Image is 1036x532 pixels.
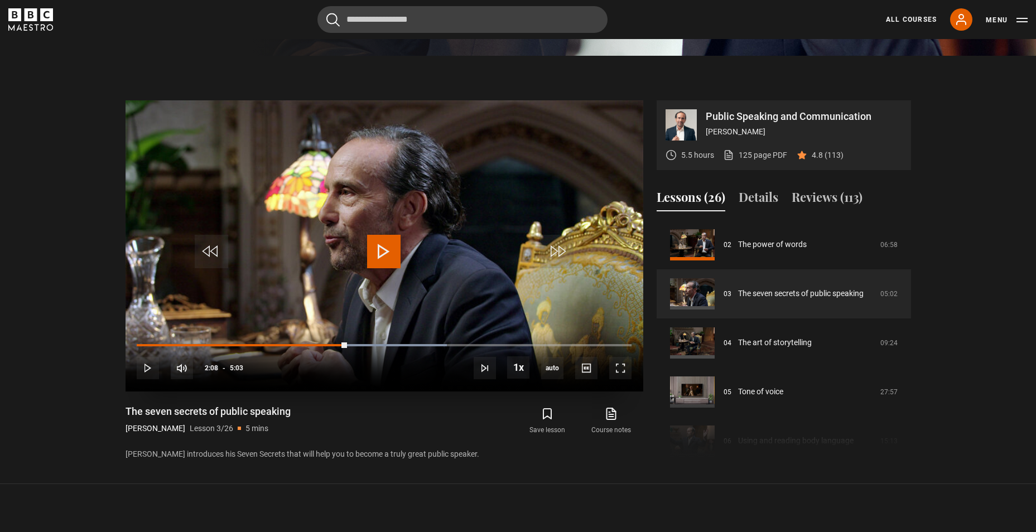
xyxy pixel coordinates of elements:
p: Public Speaking and Communication [706,112,902,122]
p: [PERSON_NAME] [706,126,902,138]
button: Reviews (113) [792,188,862,211]
p: [PERSON_NAME] introduces his Seven Secrets that will help you to become a truly great public spea... [126,448,643,460]
a: Tone of voice [738,386,783,398]
button: Play [137,357,159,379]
div: Progress Bar [137,344,631,346]
p: 4.8 (113) [812,149,844,161]
a: All Courses [886,14,937,25]
span: 2:08 [205,358,218,378]
span: auto [541,357,563,379]
span: - [223,364,225,372]
a: Course notes [579,405,643,437]
div: Current quality: 720p [541,357,563,379]
a: 125 page PDF [723,149,787,161]
p: 5 mins [245,423,268,434]
button: Playback Rate [507,356,529,379]
button: Mute [171,357,193,379]
a: The art of storytelling [738,337,812,349]
p: [PERSON_NAME] [126,423,185,434]
button: Toggle navigation [986,14,1028,26]
span: 5:03 [230,358,243,378]
p: 5.5 hours [681,149,714,161]
h1: The seven secrets of public speaking [126,405,291,418]
button: Details [739,188,778,211]
button: Lessons (26) [657,188,725,211]
input: Search [317,6,608,33]
p: Lesson 3/26 [190,423,233,434]
a: The seven secrets of public speaking [738,288,864,299]
button: Submit the search query [326,13,340,27]
button: Captions [575,357,597,379]
a: The power of words [738,239,807,250]
video-js: Video Player [126,100,643,391]
svg: BBC Maestro [8,8,53,31]
button: Next Lesson [474,357,496,379]
button: Fullscreen [609,357,632,379]
button: Save lesson [515,405,579,437]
